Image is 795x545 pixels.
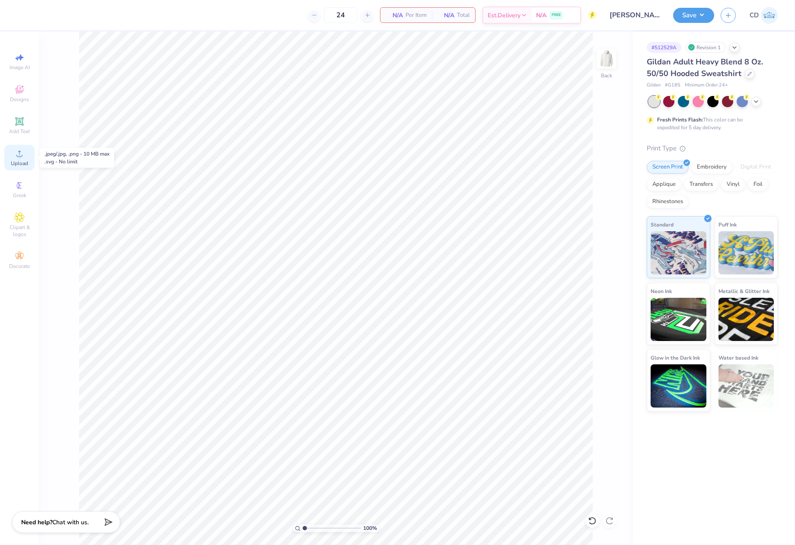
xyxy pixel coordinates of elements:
span: Minimum Order: 24 + [685,82,728,89]
span: Clipart & logos [4,224,35,238]
div: .svg - No limit [45,158,109,166]
span: N/A [536,11,546,20]
div: Back [601,72,612,80]
span: FREE [552,12,561,18]
span: Neon Ink [651,287,672,296]
a: CD [750,7,778,24]
span: Add Text [9,128,30,135]
div: Embroidery [691,161,732,174]
img: Standard [651,231,706,274]
span: N/A [437,11,454,20]
span: Metallic & Glitter Ink [718,287,769,296]
span: Gildan [647,82,661,89]
div: Foil [748,178,768,191]
button: Save [673,8,714,23]
div: Applique [647,178,681,191]
img: Metallic & Glitter Ink [718,298,774,341]
span: Standard [651,220,674,229]
span: N/A [386,11,403,20]
span: Glow in the Dark Ink [651,353,700,362]
img: Glow in the Dark Ink [651,364,706,408]
span: Designs [10,96,29,103]
strong: Fresh Prints Flash: [657,116,703,123]
strong: Need help? [21,518,52,526]
img: Back [598,50,615,67]
div: This color can be expedited for 5 day delivery. [657,116,763,131]
img: Cedric Diasanta [761,7,778,24]
span: Est. Delivery [488,11,520,20]
span: Gildan Adult Heavy Blend 8 Oz. 50/50 Hooded Sweatshirt [647,57,763,79]
span: Chat with us. [52,518,89,526]
span: Image AI [10,64,30,71]
span: CD [750,10,759,20]
div: Revision 1 [686,42,725,53]
div: Print Type [647,143,778,153]
img: Water based Ink [718,364,774,408]
span: Greek [13,192,26,199]
div: Screen Print [647,161,689,174]
div: Digital Print [735,161,777,174]
span: Per Item [405,11,427,20]
input: – – [324,7,358,23]
div: # 512529A [647,42,681,53]
span: # G185 [665,82,680,89]
div: .jpeg/.jpg, .png - 10 MB max [45,150,109,158]
span: 100 % [363,524,377,532]
div: Rhinestones [647,195,689,208]
img: Neon Ink [651,298,706,341]
span: Upload [11,160,28,167]
input: Untitled Design [603,6,667,24]
span: Total [457,11,470,20]
img: Puff Ink [718,231,774,274]
span: Puff Ink [718,220,737,229]
div: Vinyl [721,178,745,191]
div: Transfers [684,178,718,191]
span: Decorate [9,263,30,270]
span: Water based Ink [718,353,758,362]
